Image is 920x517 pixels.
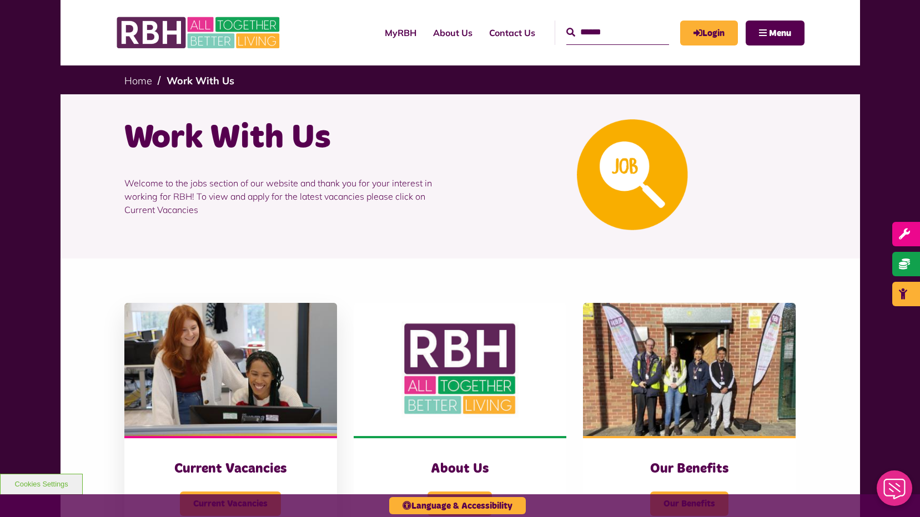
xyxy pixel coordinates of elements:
[425,18,481,48] a: About Us
[124,74,152,87] a: Home
[605,460,773,478] h3: Our Benefits
[746,21,805,45] button: Navigation
[354,303,566,436] img: RBH Logo Social Media 480X360 (1)
[167,74,234,87] a: Work With Us
[680,21,738,45] a: MyRBH
[769,29,791,38] span: Menu
[376,460,544,478] h3: About Us
[428,491,492,516] span: About Us
[116,11,283,54] img: RBH
[481,18,544,48] a: Contact Us
[870,467,920,517] iframe: Netcall Web Assistant for live chat
[124,160,452,233] p: Welcome to the jobs section of our website and thank you for your interest in working for RBH! To...
[376,18,425,48] a: MyRBH
[583,303,796,436] img: Dropinfreehold2
[124,303,337,436] img: IMG 1470
[577,119,688,230] img: Looking For A Job
[650,491,728,516] span: Our Benefits
[180,491,281,516] span: Current Vacancies
[124,116,452,160] h1: Work With Us
[147,460,315,478] h3: Current Vacancies
[389,497,526,514] button: Language & Accessibility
